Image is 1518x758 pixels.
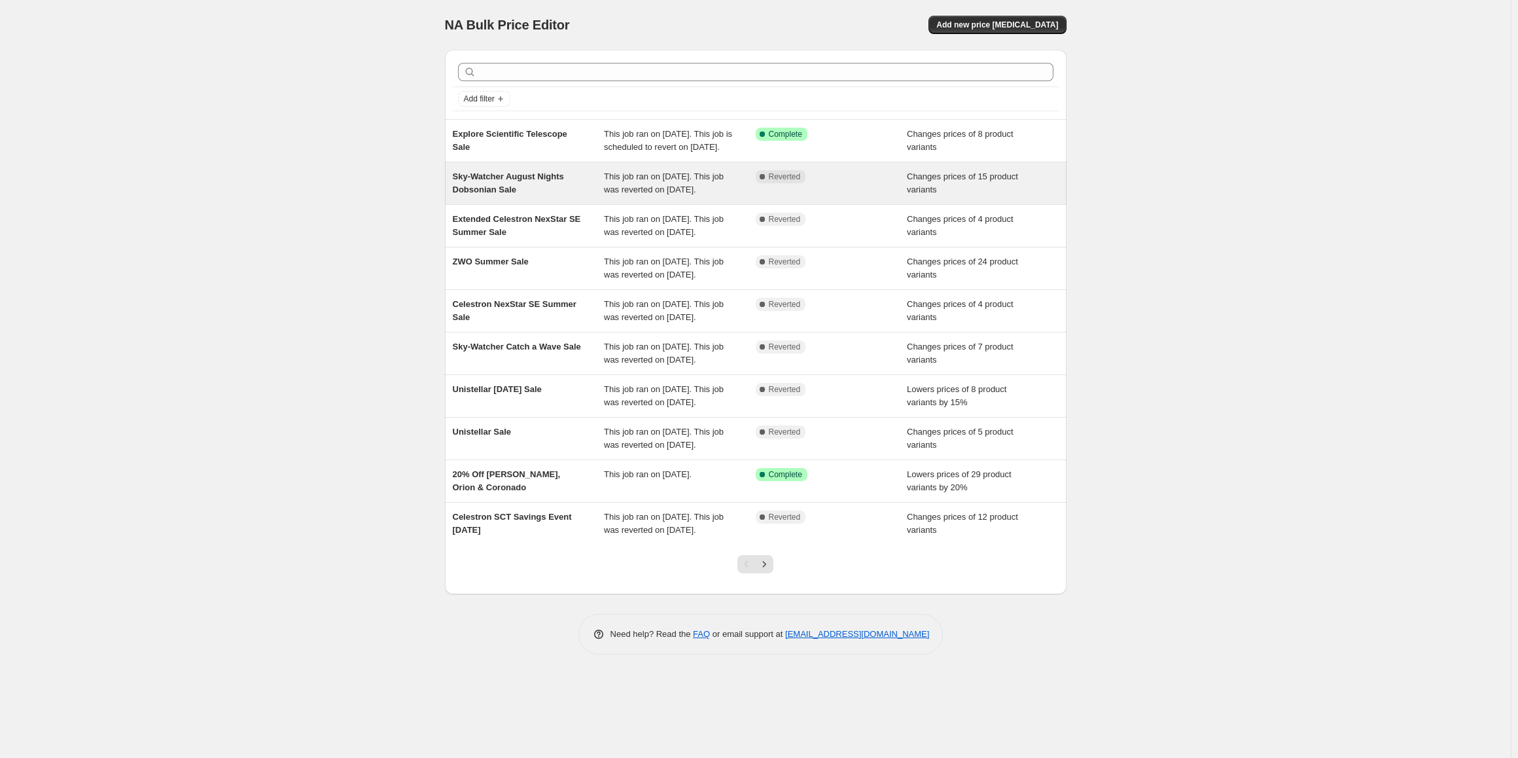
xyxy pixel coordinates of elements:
[604,342,724,365] span: This job ran on [DATE]. This job was reverted on [DATE].
[755,555,773,573] button: Next
[769,214,801,225] span: Reverted
[907,299,1014,322] span: Changes prices of 4 product variants
[453,469,561,492] span: 20% Off [PERSON_NAME], Orion & Coronado
[604,129,732,152] span: This job ran on [DATE]. This job is scheduled to revert on [DATE].
[928,16,1066,34] button: Add new price [MEDICAL_DATA]
[769,257,801,267] span: Reverted
[907,342,1014,365] span: Changes prices of 7 product variants
[907,384,1006,407] span: Lowers prices of 8 product variants by 15%
[453,257,529,266] span: ZWO Summer Sale
[453,427,512,437] span: Unistellar Sale
[604,257,724,280] span: This job ran on [DATE]. This job was reverted on [DATE].
[785,629,929,639] a: [EMAIL_ADDRESS][DOMAIN_NAME]
[604,384,724,407] span: This job ran on [DATE]. This job was reverted on [DATE].
[610,629,694,639] span: Need help? Read the
[769,384,801,395] span: Reverted
[769,299,801,310] span: Reverted
[769,512,801,522] span: Reverted
[907,129,1014,152] span: Changes prices of 8 product variants
[604,299,724,322] span: This job ran on [DATE]. This job was reverted on [DATE].
[453,129,567,152] span: Explore Scientific Telescope Sale
[907,427,1014,450] span: Changes prices of 5 product variants
[769,129,802,139] span: Complete
[453,384,542,394] span: Unistellar [DATE] Sale
[907,171,1018,194] span: Changes prices of 15 product variants
[604,469,692,479] span: This job ran on [DATE].
[907,257,1018,280] span: Changes prices of 24 product variants
[604,427,724,450] span: This job ran on [DATE]. This job was reverted on [DATE].
[769,427,801,437] span: Reverted
[458,91,510,107] button: Add filter
[453,214,581,237] span: Extended Celestron NexStar SE Summer Sale
[604,512,724,535] span: This job ran on [DATE]. This job was reverted on [DATE].
[769,342,801,352] span: Reverted
[907,214,1014,237] span: Changes prices of 4 product variants
[769,469,802,480] span: Complete
[907,469,1012,492] span: Lowers prices of 29 product variants by 20%
[907,512,1018,535] span: Changes prices of 12 product variants
[453,342,581,352] span: Sky-Watcher Catch a Wave Sale
[737,555,773,573] nav: Pagination
[936,20,1058,30] span: Add new price [MEDICAL_DATA]
[604,171,724,194] span: This job ran on [DATE]. This job was reverted on [DATE].
[693,629,710,639] a: FAQ
[453,512,572,535] span: Celestron SCT Savings Event [DATE]
[604,214,724,237] span: This job ran on [DATE]. This job was reverted on [DATE].
[464,94,495,104] span: Add filter
[445,18,570,32] span: NA Bulk Price Editor
[453,299,576,322] span: Celestron NexStar SE Summer Sale
[710,629,785,639] span: or email support at
[769,171,801,182] span: Reverted
[453,171,564,194] span: Sky-Watcher August Nights Dobsonian Sale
